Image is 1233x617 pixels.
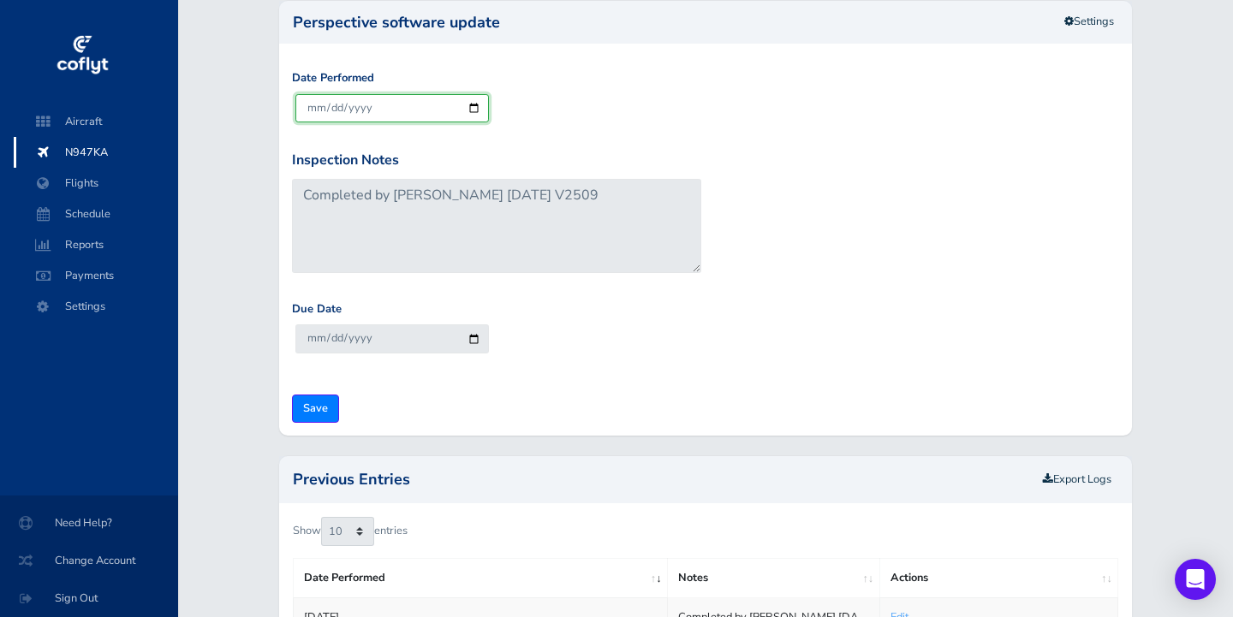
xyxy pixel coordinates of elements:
span: Change Account [21,545,158,576]
label: Inspection Notes [292,150,399,172]
label: Due Date [292,300,342,318]
h2: Previous Entries [293,472,1037,487]
span: Reports [31,229,161,260]
label: Show entries [293,517,408,546]
span: Flights [31,168,161,199]
img: coflyt logo [54,30,110,81]
span: Sign Out [21,583,158,614]
span: Need Help? [21,507,158,538]
h2: Perspective software update [293,15,1119,30]
span: Settings [31,291,161,322]
a: Settings [1053,8,1125,36]
span: Schedule [31,199,161,229]
span: N947KA [31,137,161,168]
label: Date Performed [292,69,374,87]
div: Open Intercom Messenger [1175,559,1216,600]
span: Aircraft [31,106,161,137]
input: Save [292,395,339,423]
textarea: Completed by [PERSON_NAME] [DATE] V2509 [292,179,701,273]
select: Showentries [321,517,374,546]
a: Export Logs [1043,472,1111,487]
span: Payments [31,260,161,291]
th: Date Performed: activate to sort column ascending [293,559,667,597]
th: Notes: activate to sort column ascending [668,559,880,597]
th: Actions: activate to sort column ascending [879,559,1118,597]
